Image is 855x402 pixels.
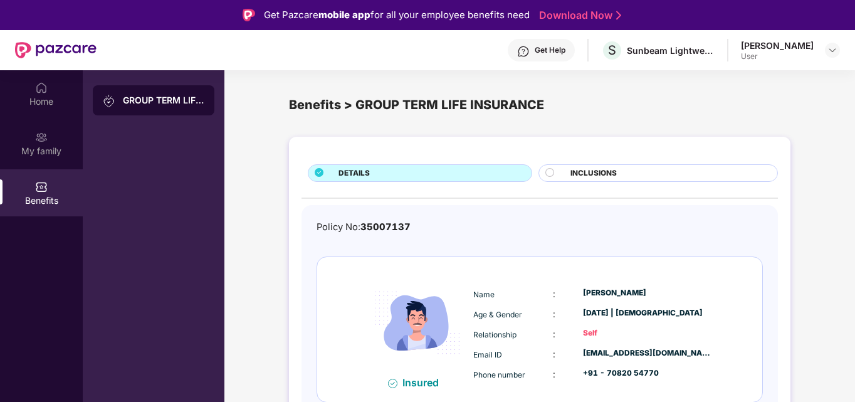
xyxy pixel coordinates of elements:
[35,131,48,144] img: svg+xml;base64,PHN2ZyB3aWR0aD0iMjAiIGhlaWdodD0iMjAiIHZpZXdCb3g9IjAgMCAyMCAyMCIgZmlsbD0ibm9uZSIgeG...
[535,45,565,55] div: Get Help
[402,376,446,389] div: Insured
[35,82,48,94] img: svg+xml;base64,PHN2ZyBpZD0iSG9tZSIgeG1sbnM9Imh0dHA6Ly93d3cudzMub3JnLzIwMDAvc3ZnIiB3aWR0aD0iMjAiIG...
[317,220,411,235] div: Policy No:
[473,350,502,359] span: Email ID
[583,327,712,339] div: Self
[553,369,555,379] span: :
[608,43,616,58] span: S
[553,349,555,359] span: :
[583,347,712,359] div: [EMAIL_ADDRESS][DOMAIN_NAME]
[583,368,712,379] div: +91 - 70820 54770
[583,307,712,319] div: [DATE] | [DEMOGRAPHIC_DATA]
[616,9,621,22] img: Stroke
[539,9,617,22] a: Download Now
[473,370,525,379] span: Phone number
[517,45,530,58] img: svg+xml;base64,PHN2ZyBpZD0iSGVscC0zMngzMiIgeG1sbnM9Imh0dHA6Ly93d3cudzMub3JnLzIwMDAvc3ZnIiB3aWR0aD...
[741,40,814,51] div: [PERSON_NAME]
[553,309,555,319] span: :
[627,45,715,56] div: Sunbeam Lightweighting Solutions Private Limited
[289,95,790,115] div: Benefits > GROUP TERM LIFE INSURANCE
[473,330,517,339] span: Relationship
[35,181,48,193] img: svg+xml;base64,PHN2ZyBpZD0iQmVuZWZpdHMiIHhtbG5zPSJodHRwOi8vd3d3LnczLm9yZy8yMDAwL3N2ZyIgd2lkdGg9Ij...
[473,290,495,299] span: Name
[123,94,204,107] div: GROUP TERM LIFE INSURANCE
[827,45,837,55] img: svg+xml;base64,PHN2ZyBpZD0iRHJvcGRvd24tMzJ4MzIiIHhtbG5zPSJodHRwOi8vd3d3LnczLm9yZy8yMDAwL3N2ZyIgd2...
[473,310,522,319] span: Age & Gender
[360,221,411,233] span: 35007137
[338,167,370,179] span: DETAILS
[103,95,115,107] img: svg+xml;base64,PHN2ZyB3aWR0aD0iMjAiIGhlaWdodD0iMjAiIHZpZXdCb3g9IjAgMCAyMCAyMCIgZmlsbD0ibm9uZSIgeG...
[553,288,555,299] span: :
[388,379,397,388] img: svg+xml;base64,PHN2ZyB4bWxucz0iaHR0cDovL3d3dy53My5vcmcvMjAwMC9zdmciIHdpZHRoPSIxNiIgaGVpZ2h0PSIxNi...
[15,42,97,58] img: New Pazcare Logo
[364,270,470,376] img: icon
[741,51,814,61] div: User
[553,329,555,339] span: :
[570,167,617,179] span: INCLUSIONS
[318,9,370,21] strong: mobile app
[243,9,255,21] img: Logo
[583,287,712,299] div: [PERSON_NAME]
[264,8,530,23] div: Get Pazcare for all your employee benefits need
